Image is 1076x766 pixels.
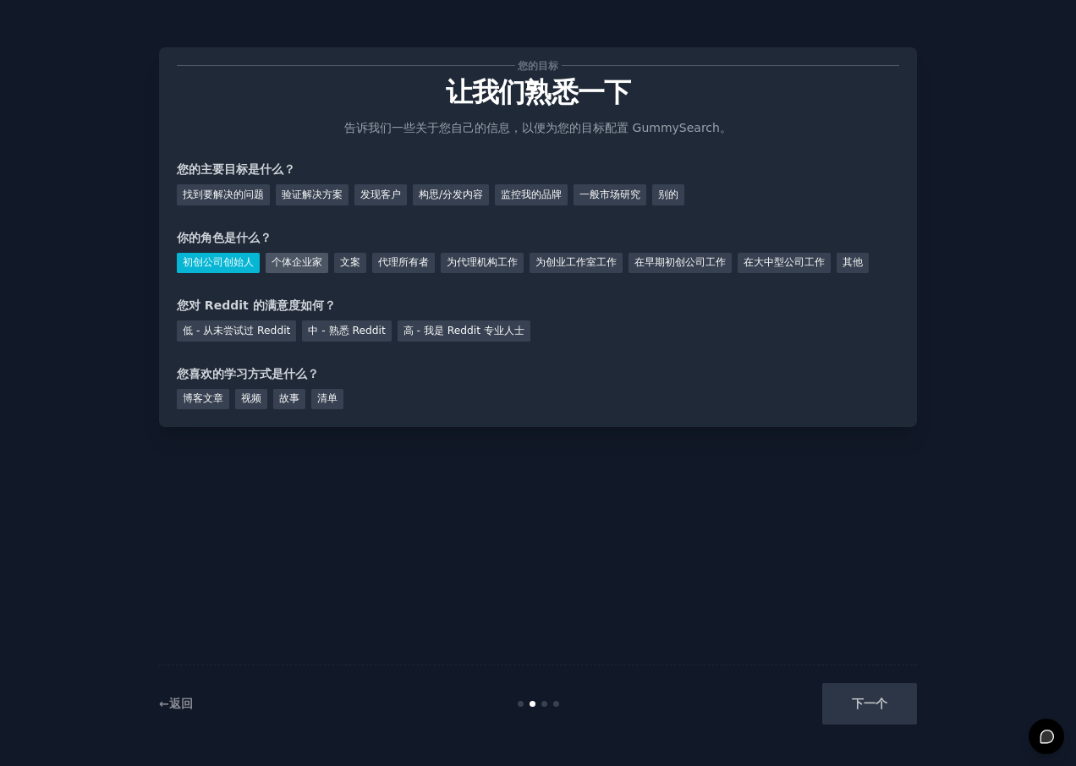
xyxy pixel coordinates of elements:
div: 发现客户 [354,184,407,205]
div: 个体企业家 [266,253,328,274]
div: 博客文章 [177,389,229,410]
div: 中 - 熟悉 Reddit [302,320,391,342]
div: 文案 [334,253,366,274]
div: 视频 [235,389,267,410]
p: 让我们熟悉一下 [177,78,899,107]
div: 低 - 从未尝试过 Reddit [177,320,296,342]
div: 故事 [273,389,305,410]
div: 您的主要目标是什么？ [177,161,899,178]
div: 为创业工作室工作 [530,253,623,274]
div: 别的 [652,184,684,205]
span: 您的目标 [515,57,562,74]
div: 代理所有者 [372,253,435,274]
div: 初创公司创始人 [177,253,260,274]
div: 验证解决方案 [276,184,349,205]
div: 在大中型公司工作 [738,253,831,274]
div: 清单 [311,389,343,410]
div: 一般市场研究 [574,184,646,205]
div: 您对 Reddit 的满意度如何？ [177,297,899,315]
div: 构思/分发内容 [413,184,489,205]
div: 监控我的品牌 [495,184,568,205]
div: 高 - 我是 Reddit 专业人士 [398,320,530,342]
div: 在早期初创公司工作 [629,253,732,274]
div: 其他 [837,253,869,274]
p: 告诉我们一些关于您自己的信息，以便为您的目标配置 GummySearch。 [325,119,751,137]
div: 你的角色是什么？ [177,229,899,247]
a: ←返回 [159,697,193,710]
div: 您喜欢的学习方式是什么？ [177,365,899,383]
div: 找到要解决的问题 [177,184,270,205]
div: 为代理机构工作 [441,253,524,274]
